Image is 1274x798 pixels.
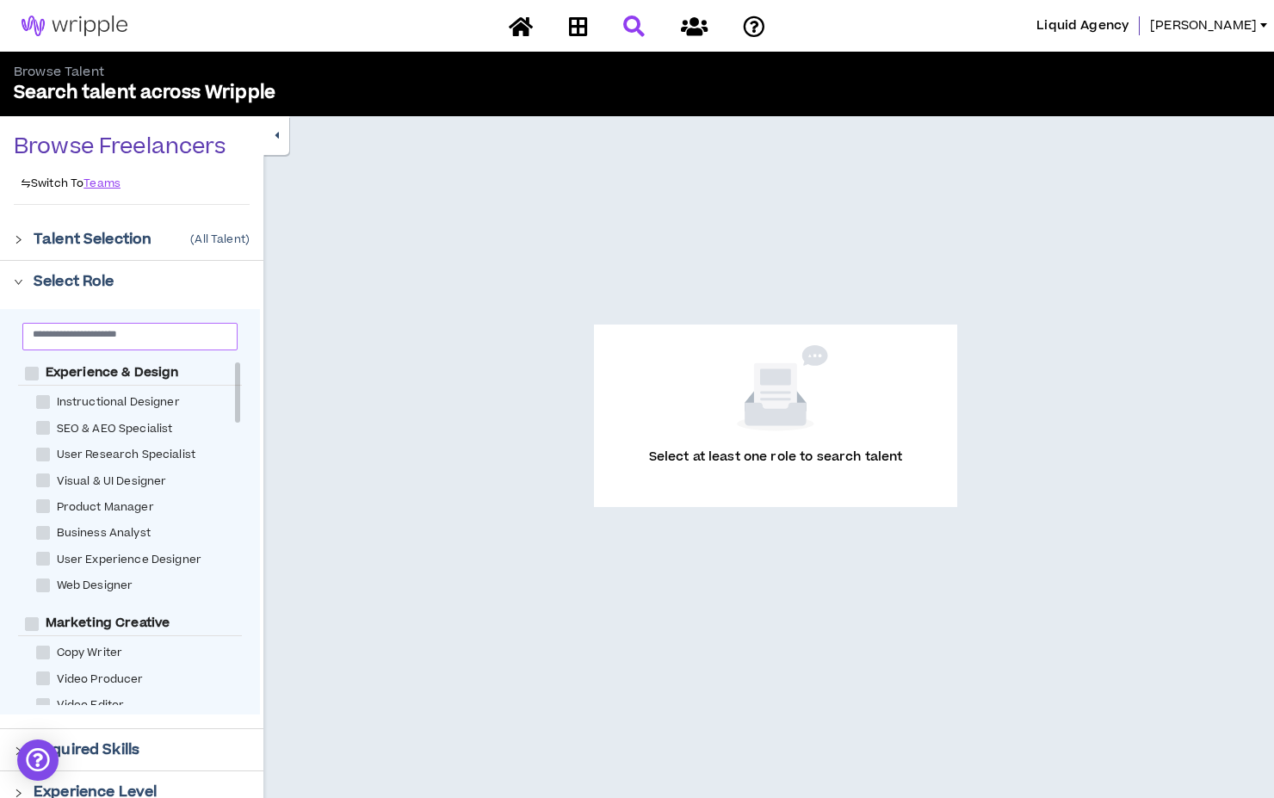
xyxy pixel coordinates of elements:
span: Product Manager [50,499,161,516]
span: right [14,789,23,798]
span: swap [21,178,31,189]
p: Select at least one role to search talent [649,448,903,486]
p: Required Skills [34,739,139,760]
a: Teams [83,176,121,190]
span: Marketing Creative [39,615,177,632]
span: Liquid Agency [1036,16,1129,35]
span: Experience & Design [39,364,186,381]
p: Search talent across Wripple [14,81,637,105]
p: Browse Talent [14,64,637,81]
span: right [14,746,23,756]
div: Open Intercom Messenger [17,739,59,781]
p: ( All Talent ) [190,232,250,246]
p: Browse Freelancers [14,133,226,161]
span: Video Producer [50,671,151,688]
span: Visual & UI Designer [50,473,174,490]
span: Web Designer [50,578,140,594]
p: Switch To [21,176,83,190]
span: Copy Writer [50,645,130,661]
span: Instructional Designer [50,394,187,411]
span: Business Analyst [50,525,158,541]
span: User Experience Designer [50,552,208,568]
p: Select Role [34,271,114,292]
span: User Research Specialist [50,447,202,463]
span: right [14,277,23,287]
span: right [14,235,23,244]
span: SEO & AEO Specialist [50,421,180,437]
span: [PERSON_NAME] [1150,16,1257,35]
p: Talent Selection [34,229,152,250]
